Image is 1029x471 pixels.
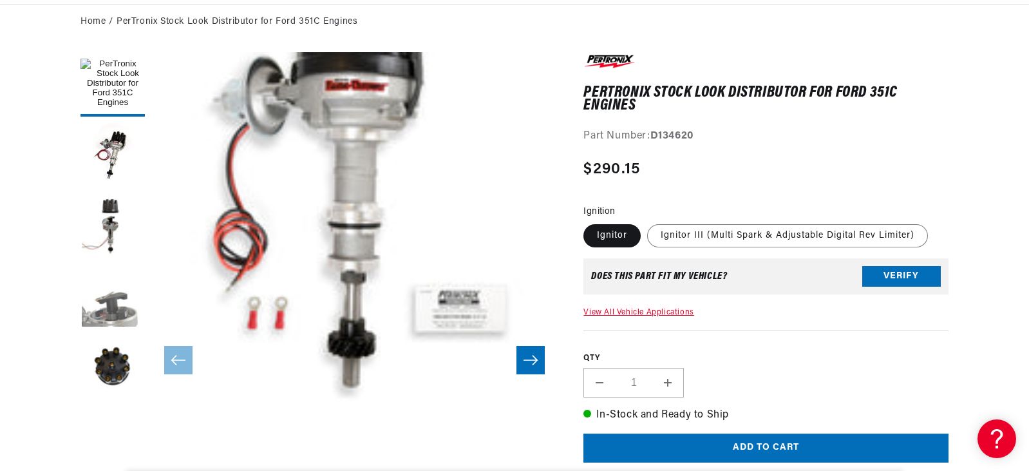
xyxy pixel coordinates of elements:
a: PerTronix Stock Look Distributor for Ford 351C Engines [117,15,357,29]
h1: PerTronix Stock Look Distributor for Ford 351C Engines [583,86,949,113]
legend: Ignition [583,205,616,218]
button: Slide left [164,346,193,374]
p: In-Stock and Ready to Ship [583,407,949,424]
label: QTY [583,353,949,364]
button: Load image 3 in gallery view [80,265,145,329]
label: Ignitor III (Multi Spark & Adjustable Digital Rev Limiter) [647,224,928,247]
strong: D134620 [650,131,694,141]
button: Load image 4 in gallery view [80,336,145,400]
nav: breadcrumbs [80,15,949,29]
div: Part Number: [583,128,949,145]
span: $290.15 [583,158,640,181]
button: Slide right [516,346,545,374]
button: Verify [862,266,941,287]
button: Load image 5 in gallery view [80,123,145,187]
button: Load image 1 in gallery view [80,52,145,117]
a: View All Vehicle Applications [583,309,694,316]
button: Add to cart [583,434,949,463]
button: Load image 2 in gallery view [80,194,145,258]
a: Home [80,15,106,29]
div: Does This part fit My vehicle? [591,271,727,282]
label: Ignitor [583,224,641,247]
